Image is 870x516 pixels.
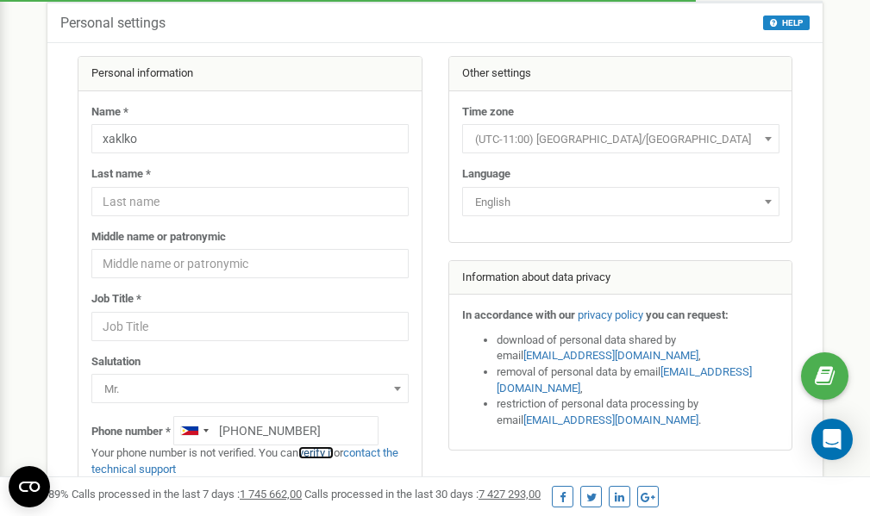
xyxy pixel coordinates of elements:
[449,261,792,295] div: Information about data privacy
[91,424,171,440] label: Phone number *
[91,187,409,216] input: Last name
[91,249,409,278] input: Middle name or patronymic
[462,308,575,321] strong: In accordance with our
[763,16,810,30] button: HELP
[91,446,398,476] a: contact the technical support
[468,190,773,214] span: English
[811,419,853,460] div: Open Intercom Messenger
[523,413,698,426] a: [EMAIL_ADDRESS][DOMAIN_NAME]
[304,488,541,500] span: Calls processed in the last 30 days :
[468,127,773,152] span: (UTC-11:00) Pacific/Midway
[449,57,792,91] div: Other settings
[60,16,166,31] h5: Personal settings
[497,364,779,396] li: removal of personal data by email ,
[240,488,302,500] u: 1 745 662,00
[497,365,752,395] a: [EMAIL_ADDRESS][DOMAIN_NAME]
[9,466,50,507] button: Open CMP widget
[91,229,226,246] label: Middle name or patronymic
[91,124,409,153] input: Name
[174,417,214,445] div: Telephone country code
[497,396,779,428] li: restriction of personal data processing by email .
[91,445,409,477] p: Your phone number is not verified. You can or
[462,187,779,216] span: English
[462,104,514,121] label: Time zone
[497,333,779,364] li: download of personal data shared by email ,
[578,308,643,321] a: privacy policy
[72,488,302,500] span: Calls processed in the last 7 days :
[523,349,698,362] a: [EMAIL_ADDRESS][DOMAIN_NAME]
[78,57,422,91] div: Personal information
[462,166,510,183] label: Language
[91,354,141,370] label: Salutation
[97,377,403,401] span: Mr.
[646,308,729,321] strong: you can request:
[91,104,128,121] label: Name *
[91,374,409,403] span: Mr.
[91,166,151,183] label: Last name *
[91,312,409,341] input: Job Title
[173,416,379,445] input: +1-800-555-55-55
[462,124,779,153] span: (UTC-11:00) Pacific/Midway
[479,488,541,500] u: 7 427 293,00
[91,291,141,308] label: Job Title *
[298,446,334,459] a: verify it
